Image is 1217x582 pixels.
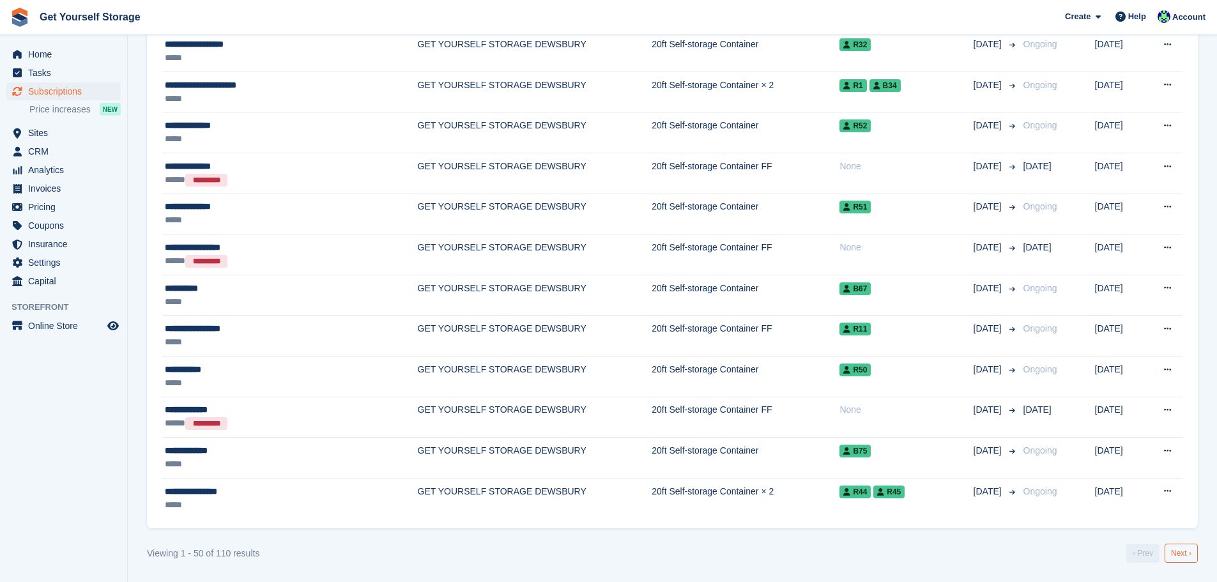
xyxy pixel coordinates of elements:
[418,194,652,234] td: GET YOURSELF STORAGE DEWSBURY
[28,180,105,197] span: Invoices
[652,275,839,316] td: 20ft Self-storage Container
[418,316,652,356] td: GET YOURSELF STORAGE DEWSBURY
[1023,445,1057,456] span: Ongoing
[418,275,652,316] td: GET YOURSELF STORAGE DEWSBURY
[100,103,121,116] div: NEW
[974,322,1004,335] span: [DATE]
[652,72,839,112] td: 20ft Self-storage Container × 2
[418,397,652,438] td: GET YOURSELF STORAGE DEWSBURY
[974,241,1004,254] span: [DATE]
[6,124,121,142] a: menu
[1095,31,1145,72] td: [DATE]
[652,194,839,234] td: 20ft Self-storage Container
[6,217,121,234] a: menu
[10,8,29,27] img: stora-icon-8386f47178a22dfd0bd8f6a31ec36ba5ce8667c1dd55bd0f319d3a0aa187defe.svg
[1095,275,1145,316] td: [DATE]
[839,38,871,51] span: R32
[28,64,105,82] span: Tasks
[147,547,259,560] div: Viewing 1 - 50 of 110 results
[418,153,652,194] td: GET YOURSELF STORAGE DEWSBURY
[1165,544,1198,563] a: Next
[1095,153,1145,194] td: [DATE]
[6,272,121,290] a: menu
[1095,356,1145,397] td: [DATE]
[974,403,1004,417] span: [DATE]
[1095,72,1145,112] td: [DATE]
[1095,112,1145,153] td: [DATE]
[652,234,839,275] td: 20ft Self-storage Container FF
[974,119,1004,132] span: [DATE]
[652,112,839,153] td: 20ft Self-storage Container
[28,217,105,234] span: Coupons
[974,79,1004,92] span: [DATE]
[869,79,901,92] span: B34
[11,301,127,314] span: Storefront
[873,486,905,498] span: R45
[1023,364,1057,374] span: Ongoing
[652,316,839,356] td: 20ft Self-storage Container FF
[1128,10,1146,23] span: Help
[28,142,105,160] span: CRM
[28,198,105,216] span: Pricing
[1124,544,1200,563] nav: Pages
[1095,194,1145,234] td: [DATE]
[1095,316,1145,356] td: [DATE]
[1158,10,1170,23] img: Julian Taylor
[6,64,121,82] a: menu
[1023,120,1057,130] span: Ongoing
[6,142,121,160] a: menu
[974,282,1004,295] span: [DATE]
[839,486,871,498] span: R44
[1095,438,1145,479] td: [DATE]
[1095,234,1145,275] td: [DATE]
[839,160,973,173] div: None
[1023,242,1052,252] span: [DATE]
[974,485,1004,498] span: [DATE]
[974,38,1004,51] span: [DATE]
[418,31,652,72] td: GET YOURSELF STORAGE DEWSBURY
[839,403,973,417] div: None
[652,438,839,479] td: 20ft Self-storage Container
[1023,80,1057,90] span: Ongoing
[652,31,839,72] td: 20ft Self-storage Container
[1095,397,1145,438] td: [DATE]
[839,241,973,254] div: None
[839,323,871,335] span: R11
[28,235,105,253] span: Insurance
[1023,323,1057,333] span: Ongoing
[839,445,871,457] span: B75
[1023,201,1057,211] span: Ongoing
[1023,283,1057,293] span: Ongoing
[839,282,871,295] span: B67
[6,235,121,253] a: menu
[418,72,652,112] td: GET YOURSELF STORAGE DEWSBURY
[1023,404,1052,415] span: [DATE]
[974,363,1004,376] span: [DATE]
[418,478,652,518] td: GET YOURSELF STORAGE DEWSBURY
[974,200,1004,213] span: [DATE]
[1023,39,1057,49] span: Ongoing
[418,112,652,153] td: GET YOURSELF STORAGE DEWSBURY
[28,254,105,272] span: Settings
[6,180,121,197] a: menu
[839,201,871,213] span: R51
[28,317,105,335] span: Online Store
[28,272,105,290] span: Capital
[1126,544,1160,563] a: Previous
[105,318,121,333] a: Preview store
[652,478,839,518] td: 20ft Self-storage Container × 2
[6,317,121,335] a: menu
[34,6,146,27] a: Get Yourself Storage
[6,254,121,272] a: menu
[1023,486,1057,496] span: Ongoing
[28,45,105,63] span: Home
[418,234,652,275] td: GET YOURSELF STORAGE DEWSBURY
[839,364,871,376] span: R50
[6,45,121,63] a: menu
[652,153,839,194] td: 20ft Self-storage Container FF
[28,124,105,142] span: Sites
[6,82,121,100] a: menu
[839,119,871,132] span: R52
[652,356,839,397] td: 20ft Self-storage Container
[974,444,1004,457] span: [DATE]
